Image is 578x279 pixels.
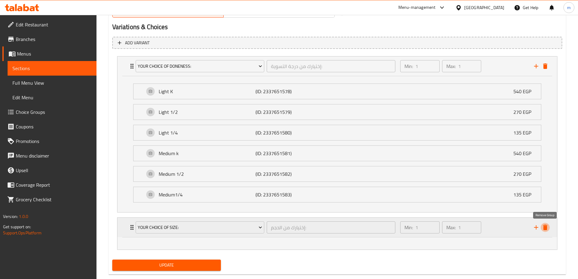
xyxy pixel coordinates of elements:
li: Expand [112,215,562,252]
span: Edit Menu [12,94,92,101]
div: [GEOGRAPHIC_DATA] [464,4,504,11]
p: 540 EGP [513,88,536,95]
div: Menu-management [398,4,436,11]
span: Menus [17,50,92,57]
div: Expand [134,125,541,140]
p: (ID: 2337651583) [255,191,320,198]
a: Edit Restaurant [2,17,96,32]
p: Max: [446,224,456,231]
a: Support.OpsPlatform [3,229,42,237]
p: Min: [404,224,413,231]
button: Your Choice Of Doneness: [136,60,264,72]
span: Branches [16,36,92,43]
span: Edit Restaurant [16,21,92,28]
span: Menu disclaimer [16,152,92,159]
a: Branches [2,32,96,46]
a: Coupons [2,119,96,134]
div: Expand [117,56,557,76]
div: Expand [134,187,541,202]
button: Your Choice Of Size: [136,221,264,233]
div: Expand [134,166,541,182]
div: Expand [134,84,541,99]
a: Choice Groups [2,105,96,119]
button: add [532,223,541,232]
p: 540 EGP [513,150,536,157]
a: Sections [8,61,96,76]
p: (ID: 2337651582) [255,170,320,178]
p: 270 EGP [513,108,536,116]
button: delete [541,62,550,71]
p: Light K [159,88,256,95]
div: Expand [134,104,541,120]
span: Get support on: [3,223,31,231]
a: Menus [2,46,96,61]
span: Full Menu View [12,79,92,87]
p: Light 1/4 [159,129,256,136]
span: Choice Groups [16,108,92,116]
p: Min: [404,63,413,70]
p: Medium 1/2 [159,170,256,178]
span: Grocery Checklist [16,196,92,203]
p: Medium k [159,150,256,157]
a: Coverage Report [2,178,96,192]
span: Exclude from GEM [354,8,391,15]
span: Coverage Report [16,181,92,189]
button: Add variant [112,37,562,49]
p: (ID: 2337651579) [255,108,320,116]
span: m [567,4,571,11]
span: 1.0.0 [19,213,28,220]
span: Your Choice Of Doneness: [138,63,262,70]
h2: Variations & Choices [112,22,562,32]
span: Update [117,261,216,269]
p: 135 EGP [513,129,536,136]
span: Coupons [16,123,92,130]
a: Edit Menu [8,90,96,105]
span: Add variant [125,39,150,47]
span: Active [115,7,221,16]
p: Light 1/2 [159,108,256,116]
p: (ID: 2337651580) [255,129,320,136]
p: (ID: 2337651581) [255,150,320,157]
p: (ID: 2337651578) [255,88,320,95]
a: Promotions [2,134,96,148]
button: add [532,62,541,71]
span: Version: [3,213,18,220]
p: Medium1/4 [159,191,256,198]
p: 270 EGP [513,170,536,178]
span: Inactive [226,7,332,16]
p: Max: [446,63,456,70]
span: Your Choice Of Size: [138,224,262,231]
button: Update [112,260,221,271]
button: delete [541,223,550,232]
span: Promotions [16,138,92,145]
span: Sections [12,65,92,72]
a: Full Menu View [8,76,96,90]
a: Menu disclaimer [2,148,96,163]
p: 135 EGP [513,191,536,198]
div: Expand [134,146,541,161]
span: Upsell [16,167,92,174]
a: Grocery Checklist [2,192,96,207]
li: ExpandExpandExpandExpandExpandExpandExpand [112,54,562,215]
div: Expand [117,218,557,237]
a: Upsell [2,163,96,178]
